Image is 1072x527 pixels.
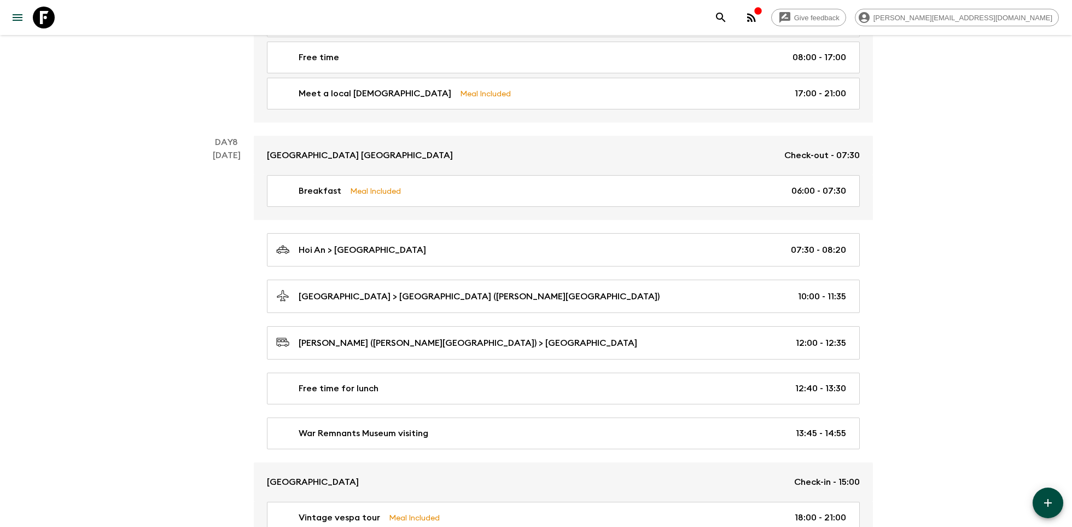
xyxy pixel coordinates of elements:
p: Meal Included [460,88,511,100]
a: [PERSON_NAME] ([PERSON_NAME][GEOGRAPHIC_DATA]) > [GEOGRAPHIC_DATA]12:00 - 12:35 [267,326,860,360]
div: [PERSON_NAME][EMAIL_ADDRESS][DOMAIN_NAME] [855,9,1059,26]
p: [PERSON_NAME] ([PERSON_NAME][GEOGRAPHIC_DATA]) > [GEOGRAPHIC_DATA] [299,337,637,350]
p: 06:00 - 07:30 [791,184,846,198]
p: Meal Included [350,185,401,197]
p: Free time for lunch [299,382,378,395]
a: [GEOGRAPHIC_DATA]Check-in - 15:00 [254,462,873,502]
a: Free time08:00 - 17:00 [267,42,860,73]
p: 07:30 - 08:20 [791,244,846,257]
a: Free time for lunch12:40 - 13:30 [267,373,860,404]
p: 17:00 - 21:00 [795,87,846,100]
a: [GEOGRAPHIC_DATA] [GEOGRAPHIC_DATA]Check-out - 07:30 [254,136,873,175]
p: [GEOGRAPHIC_DATA] [267,476,359,489]
p: 12:40 - 13:30 [795,382,846,395]
a: Give feedback [771,9,846,26]
button: menu [7,7,28,28]
a: [GEOGRAPHIC_DATA] > [GEOGRAPHIC_DATA] ([PERSON_NAME][GEOGRAPHIC_DATA])10:00 - 11:35 [267,280,860,313]
span: [PERSON_NAME][EMAIL_ADDRESS][DOMAIN_NAME] [867,14,1058,22]
a: BreakfastMeal Included06:00 - 07:30 [267,175,860,207]
p: 18:00 - 21:00 [795,511,846,524]
p: 12:00 - 12:35 [796,337,846,350]
a: Meet a local [DEMOGRAPHIC_DATA]Meal Included17:00 - 21:00 [267,78,860,109]
p: Meal Included [389,512,440,524]
a: War Remnants Museum visiting13:45 - 14:55 [267,418,860,449]
p: Hoi An > [GEOGRAPHIC_DATA] [299,244,426,257]
p: 10:00 - 11:35 [798,290,846,303]
p: Meet a local [DEMOGRAPHIC_DATA] [299,87,451,100]
p: [GEOGRAPHIC_DATA] [GEOGRAPHIC_DATA] [267,149,453,162]
p: Day 8 [199,136,254,149]
p: 08:00 - 17:00 [793,51,846,64]
p: Check-out - 07:30 [784,149,860,162]
span: Give feedback [788,14,846,22]
a: Hoi An > [GEOGRAPHIC_DATA]07:30 - 08:20 [267,233,860,267]
p: 13:45 - 14:55 [796,427,846,440]
p: Vintage vespa tour [299,511,380,524]
button: search adventures [710,7,732,28]
p: War Remnants Museum visiting [299,427,428,440]
p: Breakfast [299,184,341,198]
p: Check-in - 15:00 [794,476,860,489]
p: Free time [299,51,339,64]
p: [GEOGRAPHIC_DATA] > [GEOGRAPHIC_DATA] ([PERSON_NAME][GEOGRAPHIC_DATA]) [299,290,660,303]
